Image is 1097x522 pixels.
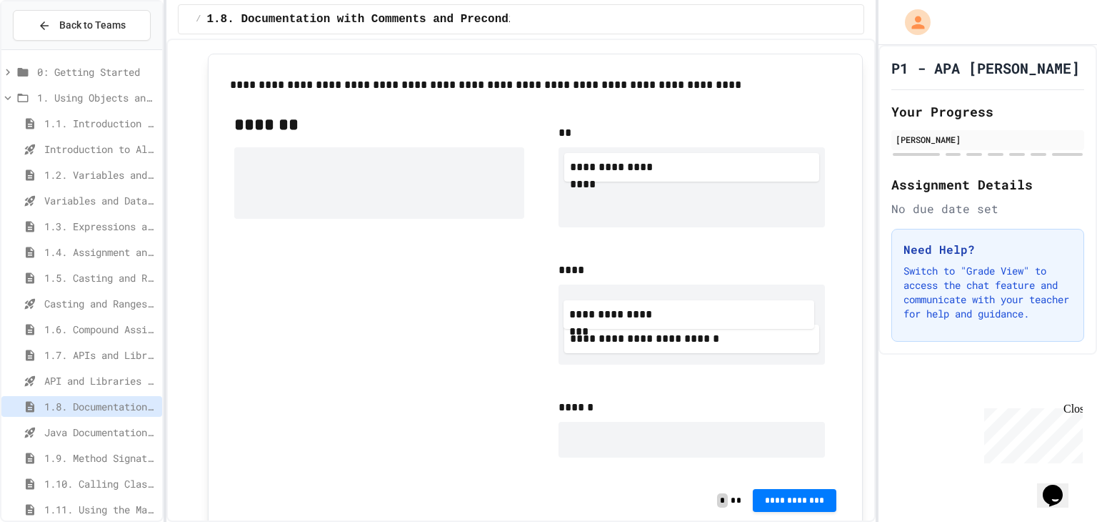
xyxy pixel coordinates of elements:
[196,14,201,25] span: /
[44,245,156,260] span: 1.4. Assignment and Input
[44,193,156,208] span: Variables and Data Types - Quiz
[891,58,1080,78] h1: P1 - APA [PERSON_NAME]
[1037,465,1083,508] iframe: chat widget
[890,6,934,39] div: My Account
[44,450,156,466] span: 1.9. Method Signatures
[44,476,156,491] span: 1.10. Calling Class Methods
[44,142,156,157] span: Introduction to Algorithms, Programming, and Compilers
[44,270,156,285] span: 1.5. Casting and Ranges of Values
[44,296,156,311] span: Casting and Ranges of variables - Quiz
[6,6,99,91] div: Chat with us now!Close
[891,102,1084,122] h2: Your Progress
[37,64,156,79] span: 0: Getting Started
[44,502,156,517] span: 1.11. Using the Math Class
[13,10,151,41] button: Back to Teams
[44,219,156,234] span: 1.3. Expressions and Output [New]
[891,174,1084,194] h2: Assignment Details
[37,90,156,105] span: 1. Using Objects and Methods
[44,348,156,363] span: 1.7. APIs and Libraries
[44,373,156,388] span: API and Libraries - Topic 1.7
[59,18,126,33] span: Back to Teams
[44,167,156,182] span: 1.2. Variables and Data Types
[44,399,156,414] span: 1.8. Documentation with Comments and Preconditions
[44,322,156,337] span: 1.6. Compound Assignment Operators
[903,241,1072,258] h3: Need Help?
[903,264,1072,321] p: Switch to "Grade View" to access the chat feature and communicate with your teacher for help and ...
[896,133,1080,146] div: [PERSON_NAME]
[978,403,1083,463] iframe: chat widget
[206,11,549,28] span: 1.8. Documentation with Comments and Preconditions
[891,200,1084,217] div: No due date set
[44,116,156,131] span: 1.1. Introduction to Algorithms, Programming, and Compilers
[44,425,156,440] span: Java Documentation with Comments - Topic 1.8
